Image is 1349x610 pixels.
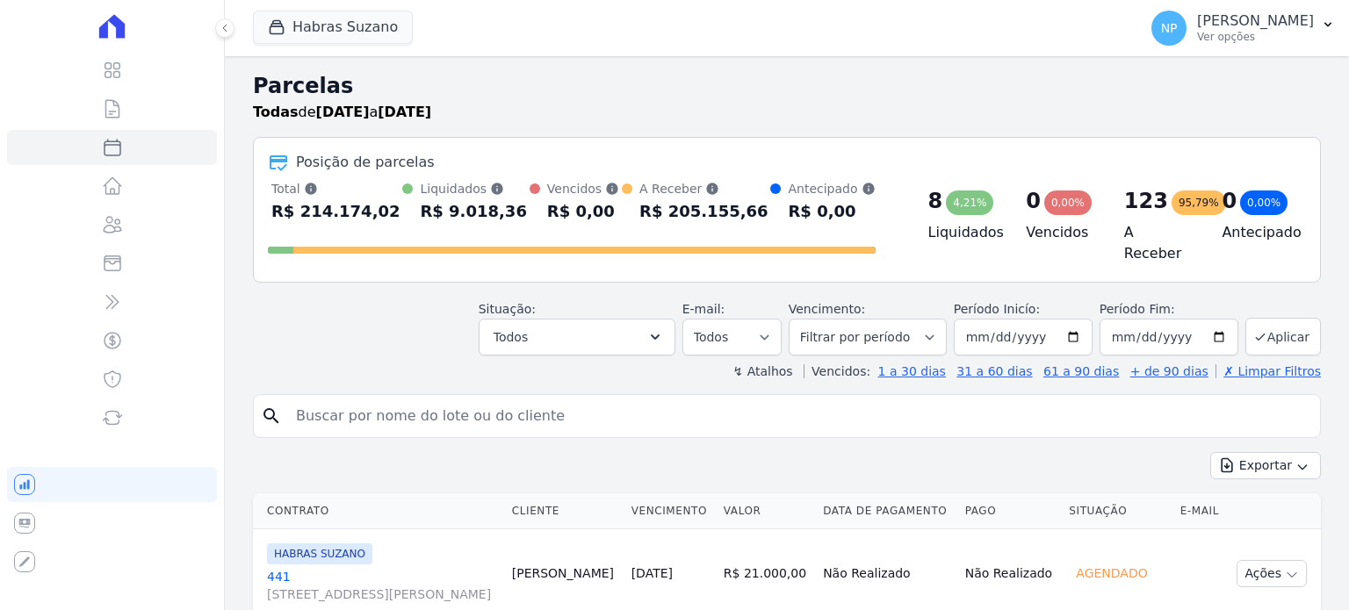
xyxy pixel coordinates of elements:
label: ↯ Atalhos [732,364,792,378]
label: Vencimento: [789,302,865,316]
div: R$ 214.174,02 [271,197,400,226]
span: NP [1161,22,1178,34]
div: A Receber [639,180,768,197]
h4: A Receber [1124,222,1194,264]
div: Posição de parcelas [296,152,435,173]
button: Aplicar [1245,318,1321,355]
a: ✗ Limpar Filtros [1216,364,1321,378]
button: Exportar [1210,452,1321,479]
strong: [DATE] [316,104,370,120]
p: [PERSON_NAME] [1197,12,1314,30]
i: search [261,405,282,427]
span: [STREET_ADDRESS][PERSON_NAME] [267,585,498,603]
th: Pago [958,493,1063,529]
h2: Parcelas [253,70,1321,102]
th: Valor [717,493,816,529]
span: Todos [494,327,528,348]
span: HABRAS SUZANO [267,543,372,564]
div: Liquidados [420,180,526,197]
label: E-mail: [682,302,725,316]
th: Contrato [253,493,505,529]
button: Todos [479,319,675,355]
div: Total [271,180,400,197]
label: Situação: [479,302,536,316]
th: Data de Pagamento [816,493,958,529]
a: + de 90 dias [1130,364,1208,378]
div: 0 [1026,187,1041,215]
label: Vencidos: [804,364,870,378]
div: R$ 0,00 [547,197,619,226]
a: 31 a 60 dias [956,364,1032,378]
a: 441[STREET_ADDRESS][PERSON_NAME] [267,568,498,603]
label: Período Inicío: [954,302,1040,316]
div: Agendado [1069,561,1154,585]
h4: Vencidos [1026,222,1096,243]
div: Antecipado [788,180,875,197]
h4: Liquidados [928,222,999,243]
button: Ações [1237,560,1307,587]
button: Habras Suzano [253,11,413,44]
div: R$ 205.155,66 [639,197,768,226]
div: R$ 9.018,36 [420,197,526,226]
div: 95,79% [1172,190,1226,215]
div: 8 [928,187,943,215]
div: 4,21% [946,190,993,215]
div: 123 [1124,187,1168,215]
a: 1 a 30 dias [878,364,946,378]
th: Situação [1062,493,1172,529]
button: NP [PERSON_NAME] Ver opções [1137,4,1349,53]
strong: [DATE] [378,104,431,120]
th: E-mail [1173,493,1228,529]
input: Buscar por nome do lote ou do cliente [285,398,1313,434]
div: Vencidos [547,180,619,197]
label: Período Fim: [1100,300,1238,319]
h4: Antecipado [1222,222,1292,243]
div: 0,00% [1044,190,1092,215]
p: Ver opções [1197,30,1314,44]
p: de a [253,102,431,123]
div: 0,00% [1240,190,1288,215]
div: R$ 0,00 [788,197,875,226]
a: 61 a 90 dias [1043,364,1119,378]
div: 0 [1222,187,1237,215]
strong: Todas [253,104,299,120]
